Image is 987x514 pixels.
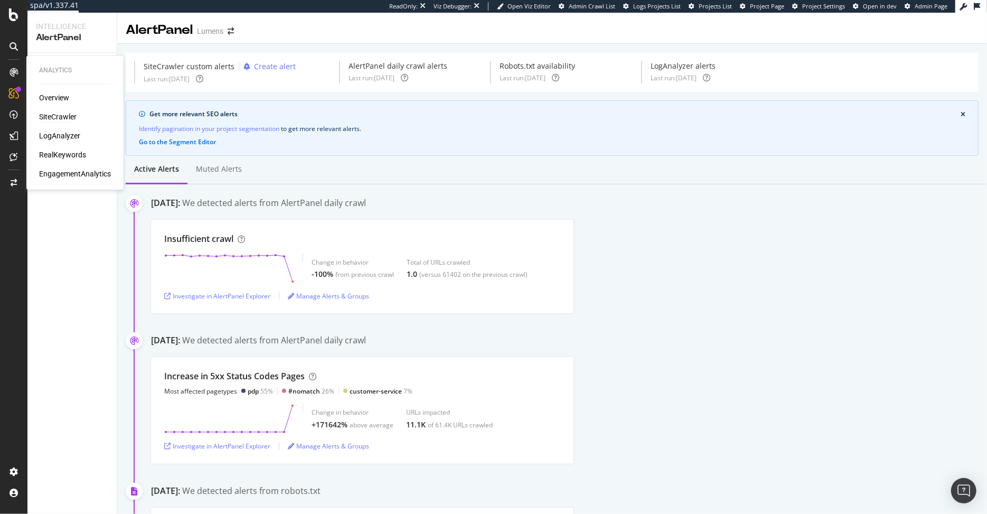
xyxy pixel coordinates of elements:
[288,292,369,301] a: Manage Alerts & Groups
[36,21,108,32] div: Intelligence
[428,420,493,429] div: of 61.4K URLs crawled
[507,2,551,10] span: Open Viz Editor
[407,269,417,279] div: 1.0
[951,478,976,503] div: Open Intercom Messenger
[500,61,575,71] div: Robots.txt availability
[407,258,528,267] div: Total of URLs crawled
[406,419,426,430] div: 11.1K
[151,197,180,209] div: [DATE]:
[350,387,412,396] div: 7%
[792,2,845,11] a: Project Settings
[434,2,472,11] div: Viz Debugger:
[134,164,179,174] div: Active alerts
[750,2,784,10] span: Project Page
[139,123,965,134] div: to get more relevant alerts .
[182,334,366,347] div: We detected alerts from AlertPanel daily crawl
[651,61,716,71] div: LogAnalyzer alerts
[197,26,223,36] div: Lumens
[39,111,77,122] a: SiteCrawler
[559,2,615,11] a: Admin Crawl List
[149,109,961,119] div: Get more relevant SEO alerts
[151,334,180,347] div: [DATE]:
[139,138,216,146] button: Go to the Segment Editor
[144,74,190,83] div: Last run: [DATE]
[288,287,369,304] button: Manage Alerts & Groups
[182,197,366,209] div: We detected alerts from AlertPanel daily crawl
[853,2,897,11] a: Open in dev
[500,73,546,82] div: Last run: [DATE]
[288,438,369,455] button: Manage Alerts & Groups
[164,370,305,382] div: Increase in 5xx Status Codes Pages
[288,442,369,451] a: Manage Alerts & Groups
[312,269,333,279] div: -100%
[699,2,732,10] span: Projects List
[228,27,234,35] div: arrow-right-arrow-left
[39,169,111,179] a: EngagementAnalytics
[350,420,393,429] div: above average
[569,2,615,10] span: Admin Crawl List
[419,270,528,279] div: (versus 61402 on the previous crawl)
[389,2,418,11] div: ReadOnly:
[689,2,732,11] a: Projects List
[248,387,259,396] div: pdp
[497,2,551,11] a: Open Viz Editor
[139,123,279,134] a: Identify pagination in your project segmentation
[164,387,237,396] div: Most affected pagetypes
[915,2,947,10] span: Admin Page
[288,387,320,396] div: #nomatch
[144,61,234,72] div: SiteCrawler custom alerts
[39,92,69,103] a: Overview
[312,419,347,430] div: +171642%
[39,130,80,141] a: LogAnalyzer
[863,2,897,10] span: Open in dev
[39,149,86,160] a: RealKeywords
[312,258,394,267] div: Change in behavior
[335,270,394,279] div: from previous crawl
[651,73,697,82] div: Last run: [DATE]
[623,2,681,11] a: Logs Projects List
[958,109,968,120] button: close banner
[151,485,180,497] div: [DATE]:
[350,387,402,396] div: customer-service
[802,2,845,10] span: Project Settings
[633,2,681,10] span: Logs Projects List
[126,100,979,156] div: info banner
[164,438,270,455] button: Investigate in AlertPanel Explorer
[39,66,111,75] div: Analytics
[406,408,493,417] div: URLs impacted
[349,73,394,82] div: Last run: [DATE]
[349,61,447,71] div: AlertPanel daily crawl alerts
[182,485,321,497] div: We detected alerts from robots.txt
[312,408,393,417] div: Change in behavior
[239,61,296,72] button: Create alert
[196,164,242,174] div: Muted alerts
[254,61,296,72] div: Create alert
[164,287,270,304] button: Investigate in AlertPanel Explorer
[164,442,270,451] a: Investigate in AlertPanel Explorer
[126,21,193,39] div: AlertPanel
[164,292,270,301] a: Investigate in AlertPanel Explorer
[740,2,784,11] a: Project Page
[288,387,334,396] div: 26%
[905,2,947,11] a: Admin Page
[248,387,273,396] div: 55%
[36,32,108,44] div: AlertPanel
[164,233,233,245] div: Insufficient crawl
